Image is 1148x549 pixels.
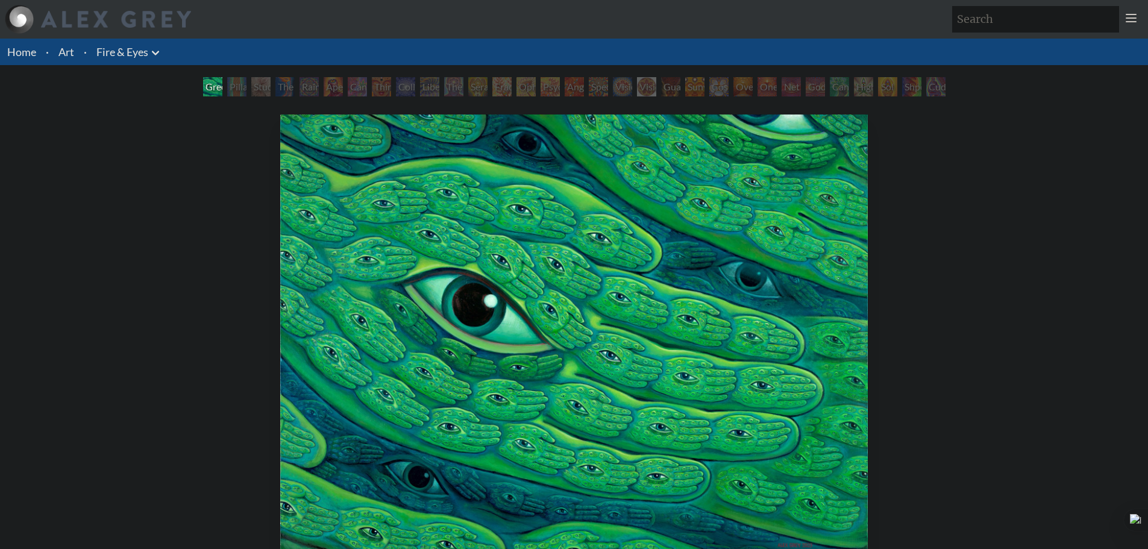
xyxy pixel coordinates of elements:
[661,77,680,96] div: Guardian of Infinite Vision
[613,77,632,96] div: Vision Crystal
[396,77,415,96] div: Collective Vision
[565,77,584,96] div: Angel Skin
[275,77,295,96] div: The Torch
[854,77,873,96] div: Higher Vision
[685,77,704,96] div: Sunyata
[58,43,74,60] a: Art
[637,77,656,96] div: Vision Crystal Tondo
[203,77,222,96] div: Green Hand
[468,77,488,96] div: Seraphic Transport Docking on the Third Eye
[420,77,439,96] div: Liberation Through Seeing
[709,77,729,96] div: Cosmic Elf
[372,77,391,96] div: Third Eye Tears of Joy
[757,77,777,96] div: One
[733,77,753,96] div: Oversoul
[878,77,897,96] div: Sol Invictus
[492,77,512,96] div: Fractal Eyes
[782,77,801,96] div: Net of Being
[830,77,849,96] div: Cannafist
[444,77,463,96] div: The Seer
[41,39,54,65] li: ·
[541,77,560,96] div: Psychomicrograph of a Fractal Paisley Cherub Feather Tip
[902,77,921,96] div: Shpongled
[516,77,536,96] div: Ophanic Eyelash
[806,77,825,96] div: Godself
[952,6,1119,33] input: Search
[96,43,148,60] a: Fire & Eyes
[324,77,343,96] div: Aperture
[300,77,319,96] div: Rainbow Eye Ripple
[79,39,92,65] li: ·
[7,45,36,58] a: Home
[227,77,246,96] div: Pillar of Awareness
[348,77,367,96] div: Cannabis Sutra
[589,77,608,96] div: Spectral Lotus
[251,77,271,96] div: Study for the Great Turn
[926,77,946,96] div: Cuddle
